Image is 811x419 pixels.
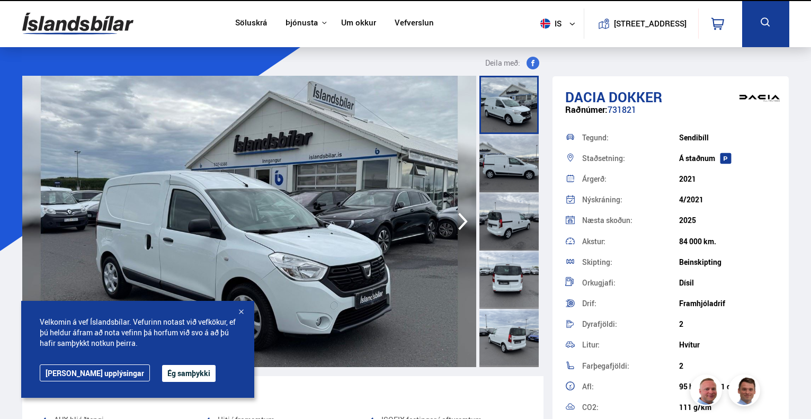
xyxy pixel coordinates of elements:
div: CO2: [582,404,679,411]
div: Skipting: [582,258,679,266]
div: Drif: [582,300,679,307]
div: Vinsæll búnaður [37,385,529,400]
a: Vefverslun [395,18,434,29]
span: Velkomin á vef Íslandsbílar. Vefurinn notast við vefkökur, ef þú heldur áfram að nota vefinn þá h... [40,317,236,349]
button: is [536,8,584,39]
div: Framhjóladrif [679,299,776,308]
img: G0Ugv5HjCgRt.svg [22,6,133,41]
div: Akstur: [582,238,679,245]
img: siFngHWaQ9KaOqBr.png [692,376,724,408]
div: 84 000 km. [679,237,776,246]
span: Raðnúmer: [565,104,608,115]
div: Næsta skoðun: [582,217,679,224]
div: 95 hö. / 1.461 cc. [679,382,776,391]
div: 2 [679,362,776,370]
button: Deila með: [481,57,543,69]
div: Á staðnum [679,154,776,163]
div: 111 g/km [679,403,776,412]
a: [PERSON_NAME] upplýsingar [40,364,150,381]
div: Staðsetning: [582,155,679,162]
div: 731821 [565,105,777,126]
a: Um okkur [341,18,376,29]
button: Þjónusta [286,18,318,28]
div: Beinskipting [679,258,776,266]
div: Dísil [679,279,776,287]
img: FbJEzSuNWCJXmdc-.webp [730,376,762,408]
div: 4/2021 [679,195,776,204]
span: Deila með: [485,57,520,69]
div: Nýskráning: [582,196,679,203]
a: Söluskrá [235,18,267,29]
div: 2 [679,320,776,328]
button: Ég samþykki [162,365,216,382]
div: Árgerð: [582,175,679,183]
button: [STREET_ADDRESS] [618,19,683,28]
img: 3456210.jpeg [22,76,476,367]
div: 2021 [679,175,776,183]
div: Litur: [582,341,679,349]
div: 2025 [679,216,776,225]
img: brand logo [738,82,781,114]
div: Sendibíll [679,133,776,142]
span: Dokker [609,87,662,106]
a: [STREET_ADDRESS] [590,8,692,39]
span: is [536,19,563,29]
div: Orkugjafi: [582,279,679,287]
div: Tegund: [582,134,679,141]
div: Hvítur [679,341,776,349]
div: Farþegafjöldi: [582,362,679,370]
span: Dacia [565,87,605,106]
img: svg+xml;base64,PHN2ZyB4bWxucz0iaHR0cDovL3d3dy53My5vcmcvMjAwMC9zdmciIHdpZHRoPSI1MTIiIGhlaWdodD0iNT... [540,19,550,29]
div: Afl: [582,383,679,390]
div: Dyrafjöldi: [582,320,679,328]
